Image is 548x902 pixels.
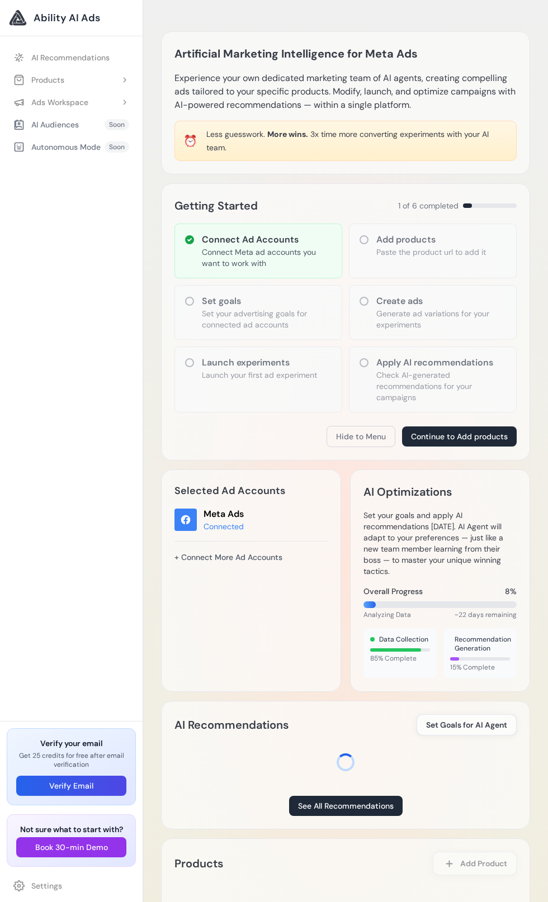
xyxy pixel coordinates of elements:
[376,246,486,258] p: Paste the product url to add it
[327,426,395,447] button: Hide to Menu
[16,738,126,749] h3: Verify your email
[402,426,517,447] button: Continue to Add products
[16,837,126,857] button: Book 30-min Demo
[174,854,223,872] h2: Products
[363,610,411,619] span: Analyzing Data
[16,824,126,835] h3: Not sure what to start with?
[455,610,517,619] span: ~22 days remaining
[174,548,282,567] a: + Connect More Ad Accounts
[376,233,486,246] h3: Add products
[376,369,507,403] p: Check AI-generated recommendations for your campaigns
[174,45,418,63] h1: Artificial Marketing Intelligence for Meta Ads
[7,48,136,68] a: AI Recommendations
[9,9,134,27] a: Ability AI Ads
[417,714,517,735] button: Set Goals for AI Agent
[376,356,507,369] h3: Apply AI recommendations
[433,852,517,875] button: Add Product
[505,586,517,597] span: 8%
[202,369,317,381] p: Launch your first ad experiment
[455,635,511,653] span: Recommendation Generation
[202,246,333,269] p: Connect Meta ad accounts you want to work with
[370,654,430,663] span: 85% Complete
[183,133,197,149] div: ⏰
[363,510,517,577] p: Set your goals and apply AI recommendations [DATE]. AI Agent will adapt to your preferences — jus...
[363,586,423,597] span: Overall Progress
[13,74,64,86] div: Products
[267,129,308,139] span: More wins.
[202,295,333,308] h3: Set goals
[34,10,100,26] span: Ability AI Ads
[376,308,507,330] p: Generate ad variations for your experiments
[174,483,328,499] h2: Selected Ad Accounts
[7,876,136,896] a: Settings
[398,200,459,211] span: 1 of 6 completed
[7,92,136,112] button: Ads Workspace
[426,719,507,730] span: Set Goals for AI Agent
[13,119,79,130] div: AI Audiences
[376,295,507,308] h3: Create ads
[379,635,428,644] span: Data Collection
[289,796,403,816] a: See All Recommendations
[206,129,489,153] span: 3x time more converting experiments with your AI team.
[204,521,244,532] div: Connected
[105,141,129,153] span: Soon
[13,97,88,108] div: Ads Workspace
[7,70,136,90] button: Products
[174,197,258,215] h2: Getting Started
[206,129,265,139] span: Less guesswork.
[460,858,507,869] span: Add Product
[202,356,317,369] h3: Launch experiments
[16,751,126,769] p: Get 25 credits for free after email verification
[13,141,101,153] div: Autonomous Mode
[204,507,244,521] div: Meta Ads
[450,663,510,672] span: 15% Complete
[105,119,129,130] span: Soon
[202,233,333,246] h3: Connect Ad Accounts
[202,308,333,330] p: Set your advertising goals for connected ad accounts
[174,716,289,734] h2: AI Recommendations
[363,483,452,501] h2: AI Optimizations
[174,72,517,112] p: Experience your own dedicated marketing team of AI agents, creating compelling ads tailored to yo...
[16,776,126,796] button: Verify Email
